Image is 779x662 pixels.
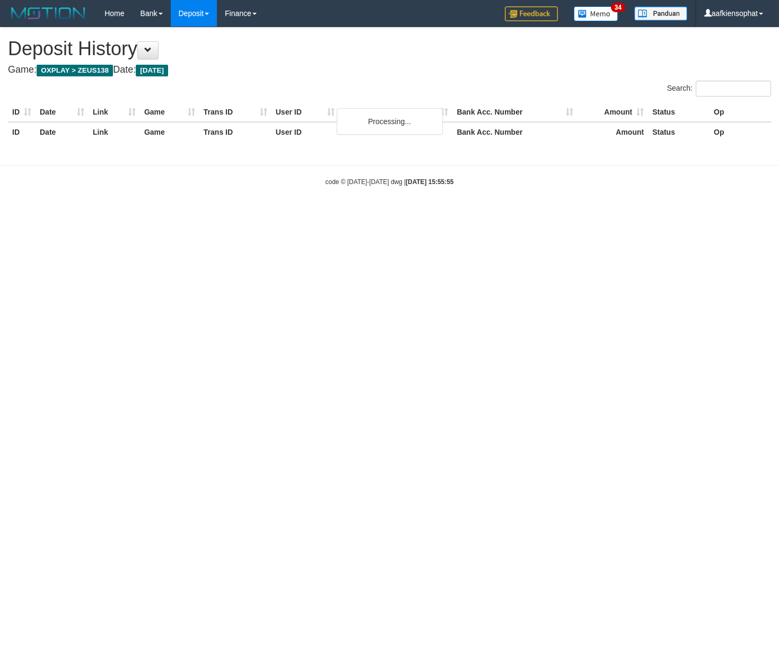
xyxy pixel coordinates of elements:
th: User ID [272,122,339,142]
img: panduan.png [634,6,687,21]
th: Bank Acc. Number [452,102,577,122]
span: [DATE] [136,65,168,76]
th: Bank Acc. Name [339,102,453,122]
img: MOTION_logo.png [8,5,89,21]
th: Date [36,102,89,122]
small: code © [DATE]-[DATE] dwg | [326,178,454,186]
th: Game [140,122,199,142]
th: Date [36,122,89,142]
th: Bank Acc. Number [452,122,577,142]
th: Amount [577,122,648,142]
strong: [DATE] 15:55:55 [406,178,453,186]
h1: Deposit History [8,38,771,59]
div: Processing... [337,108,443,135]
th: Op [710,122,771,142]
th: Trans ID [199,102,272,122]
th: Link [89,122,140,142]
th: Link [89,102,140,122]
th: Amount [577,102,648,122]
label: Search: [667,81,771,97]
span: OXPLAY > ZEUS138 [37,65,113,76]
th: User ID [272,102,339,122]
img: Button%20Memo.svg [574,6,618,21]
h4: Game: Date: [8,65,771,75]
th: ID [8,102,36,122]
span: 34 [611,3,625,12]
th: ID [8,122,36,142]
th: Status [648,102,710,122]
th: Trans ID [199,122,272,142]
th: Game [140,102,199,122]
th: Status [648,122,710,142]
input: Search: [696,81,771,97]
th: Op [710,102,771,122]
img: Feedback.jpg [505,6,558,21]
